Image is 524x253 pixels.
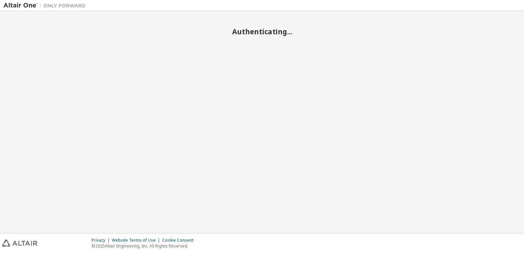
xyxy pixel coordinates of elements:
[3,27,521,36] h2: Authenticating...
[92,238,112,243] div: Privacy
[112,238,162,243] div: Website Terms of Use
[2,240,37,247] img: altair_logo.svg
[162,238,198,243] div: Cookie Consent
[3,2,89,9] img: Altair One
[92,243,198,249] p: © 2025 Altair Engineering, Inc. All Rights Reserved.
